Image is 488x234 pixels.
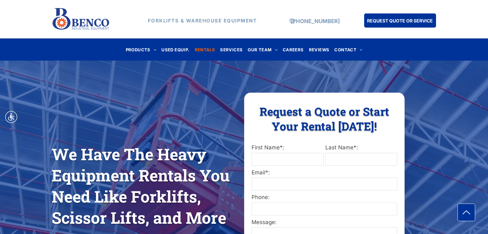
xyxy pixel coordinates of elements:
[260,104,389,133] span: Request a Quote or Start Your Rental [DATE]!
[280,45,306,54] a: CAREERS
[367,15,433,27] span: REQUEST QUOTE OR SERVICE
[252,169,397,177] label: Email*:
[325,144,397,152] label: Last Name*:
[306,45,332,54] a: REVIEWS
[252,144,323,152] label: First Name*:
[245,45,280,54] a: OUR TEAM
[252,218,397,227] label: Message:
[123,45,159,54] a: PRODUCTS
[192,45,218,54] a: RENTALS
[159,45,192,54] a: USED EQUIP.
[52,144,230,228] span: We Have The Heavy Equipment Rentals You Need Like Forklifts, Scissor Lifts, and More
[332,45,365,54] a: CONTACT
[148,18,257,24] strong: FORKLIFTS & WAREHOUSE EQUIPMENT
[218,45,245,54] a: SERVICES
[252,193,397,202] label: Phone:
[290,18,340,24] a: [PHONE_NUMBER]
[364,13,436,28] a: REQUEST QUOTE OR SERVICE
